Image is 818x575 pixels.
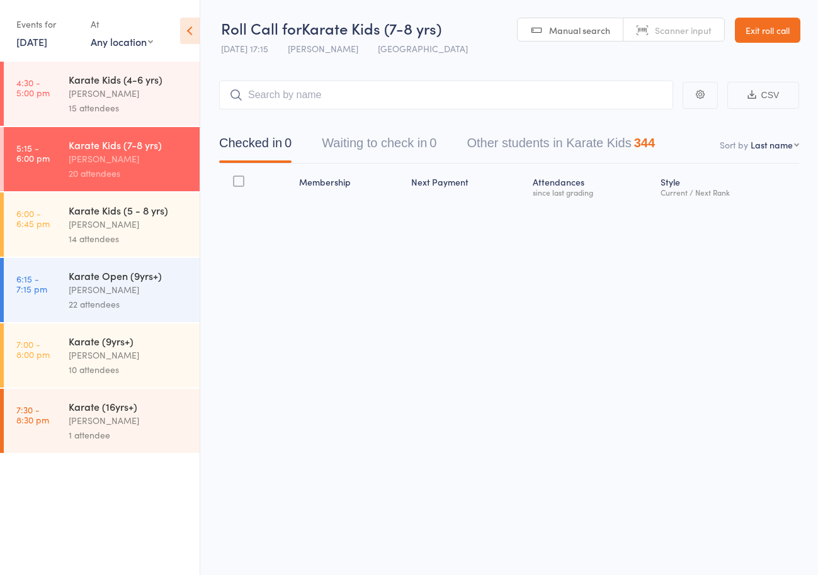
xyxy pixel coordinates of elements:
div: [PERSON_NAME] [69,282,189,297]
div: Current / Next Rank [661,188,794,196]
input: Search by name [219,81,673,109]
time: 6:00 - 6:45 pm [16,208,50,228]
div: 0 [429,136,436,150]
div: [PERSON_NAME] [69,217,189,232]
div: [PERSON_NAME] [69,86,189,101]
div: Style [656,169,799,203]
a: [DATE] [16,35,47,48]
span: [GEOGRAPHIC_DATA] [378,42,468,55]
div: Karate Kids (4-6 yrs) [69,72,189,86]
div: 15 attendees [69,101,189,115]
time: 7:00 - 8:00 pm [16,339,50,359]
span: [PERSON_NAME] [288,42,358,55]
div: Karate (16yrs+) [69,399,189,413]
time: 5:15 - 6:00 pm [16,143,50,163]
div: Karate Kids (5 - 8 yrs) [69,203,189,217]
span: Manual search [549,24,610,36]
div: [PERSON_NAME] [69,348,189,362]
div: Events for [16,14,78,35]
div: 20 attendees [69,166,189,181]
div: At [91,14,153,35]
a: 7:00 -8:00 pmKarate (9yrs+)[PERSON_NAME]10 attendees [4,323,200,388]
div: [PERSON_NAME] [69,413,189,428]
div: Membership [294,169,406,203]
time: 7:30 - 8:30 pm [16,405,49,425]
div: Atten­dances [528,169,656,203]
time: 4:30 - 5:00 pm [16,77,50,98]
div: Karate (9yrs+) [69,334,189,348]
a: 7:30 -8:30 pmKarate (16yrs+)[PERSON_NAME]1 attendee [4,389,200,453]
div: 22 attendees [69,297,189,311]
span: Roll Call for [221,18,302,38]
div: 14 attendees [69,232,189,246]
span: [DATE] 17:15 [221,42,268,55]
a: 5:15 -6:00 pmKarate Kids (7-8 yrs)[PERSON_NAME]20 attendees [4,127,200,191]
button: Other students in Karate Kids344 [467,130,655,163]
div: Any location [91,35,153,48]
div: 1 attendee [69,428,189,442]
time: 6:15 - 7:15 pm [16,274,47,294]
a: 4:30 -5:00 pmKarate Kids (4-6 yrs)[PERSON_NAME]15 attendees [4,62,200,126]
a: 6:00 -6:45 pmKarate Kids (5 - 8 yrs)[PERSON_NAME]14 attendees [4,193,200,257]
div: Next Payment [406,169,528,203]
div: since last grading [533,188,650,196]
label: Sort by [720,138,748,151]
div: 344 [634,136,655,150]
div: Karate Kids (7-8 yrs) [69,138,189,152]
div: [PERSON_NAME] [69,152,189,166]
a: Exit roll call [735,18,800,43]
button: Checked in0 [219,130,292,163]
span: Scanner input [655,24,712,36]
div: 10 attendees [69,362,189,377]
a: 6:15 -7:15 pmKarate Open (9yrs+)[PERSON_NAME]22 attendees [4,258,200,322]
div: Last name [751,138,793,151]
button: Waiting to check in0 [322,130,436,163]
div: 0 [285,136,292,150]
button: CSV [727,82,799,109]
span: Karate Kids (7-8 yrs) [302,18,441,38]
div: Karate Open (9yrs+) [69,269,189,282]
